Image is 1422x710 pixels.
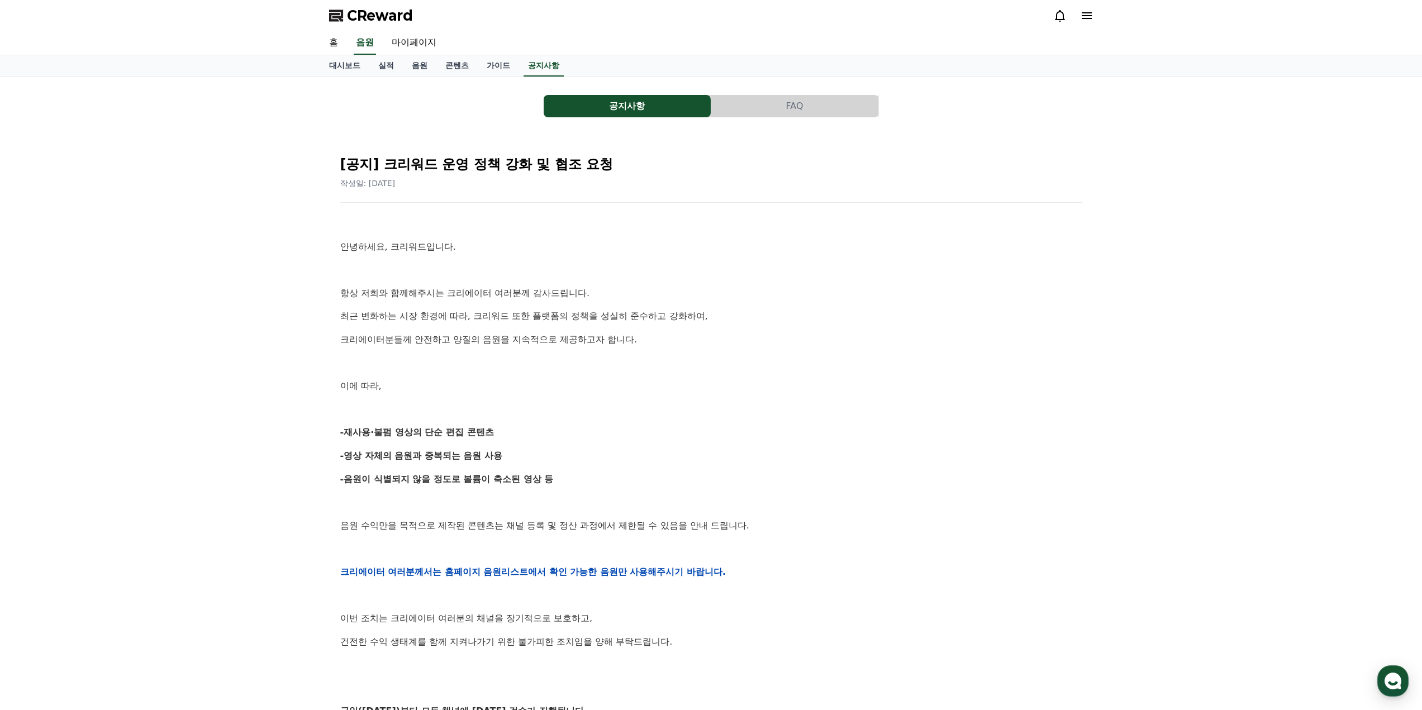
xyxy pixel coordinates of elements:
p: 이번 조치는 크리에이터 여러분의 채널을 장기적으로 보호하고, [340,611,1082,626]
strong: -재사용·불펌 영상의 단순 편집 콘텐츠 [340,427,494,437]
a: 음원 [354,31,376,55]
a: 콘텐츠 [436,55,478,77]
a: 공지사항 [524,55,564,77]
button: FAQ [711,95,878,117]
a: FAQ [711,95,879,117]
strong: -영상 자체의 음원과 중복되는 음원 사용 [340,450,503,461]
p: 건전한 수익 생태계를 함께 지켜나가기 위한 불가피한 조치임을 양해 부탁드립니다. [340,635,1082,649]
h2: [공지] 크리워드 운영 정책 강화 및 협조 요청 [340,155,1082,173]
a: 음원 [403,55,436,77]
span: CReward [347,7,413,25]
button: 공지사항 [544,95,711,117]
a: 홈 [320,31,347,55]
strong: -음원이 식별되지 않을 정도로 볼륨이 축소된 영상 등 [340,474,554,484]
p: 안녕하세요, 크리워드입니다. [340,240,1082,254]
p: 최근 변화하는 시장 환경에 따라, 크리워드 또한 플랫폼의 정책을 성실히 준수하고 강화하여, [340,309,1082,323]
a: 대시보드 [320,55,369,77]
a: CReward [329,7,413,25]
span: 작성일: [DATE] [340,179,396,188]
a: 마이페이지 [383,31,445,55]
p: 항상 저희와 함께해주시는 크리에이터 여러분께 감사드립니다. [340,286,1082,301]
a: 가이드 [478,55,519,77]
a: 실적 [369,55,403,77]
p: 음원 수익만을 목적으로 제작된 콘텐츠는 채널 등록 및 정산 과정에서 제한될 수 있음을 안내 드립니다. [340,518,1082,533]
p: 크리에이터분들께 안전하고 양질의 음원을 지속적으로 제공하고자 합니다. [340,332,1082,347]
p: 이에 따라, [340,379,1082,393]
strong: 크리에이터 여러분께서는 홈페이지 음원리스트에서 확인 가능한 음원만 사용해주시기 바랍니다. [340,566,726,577]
